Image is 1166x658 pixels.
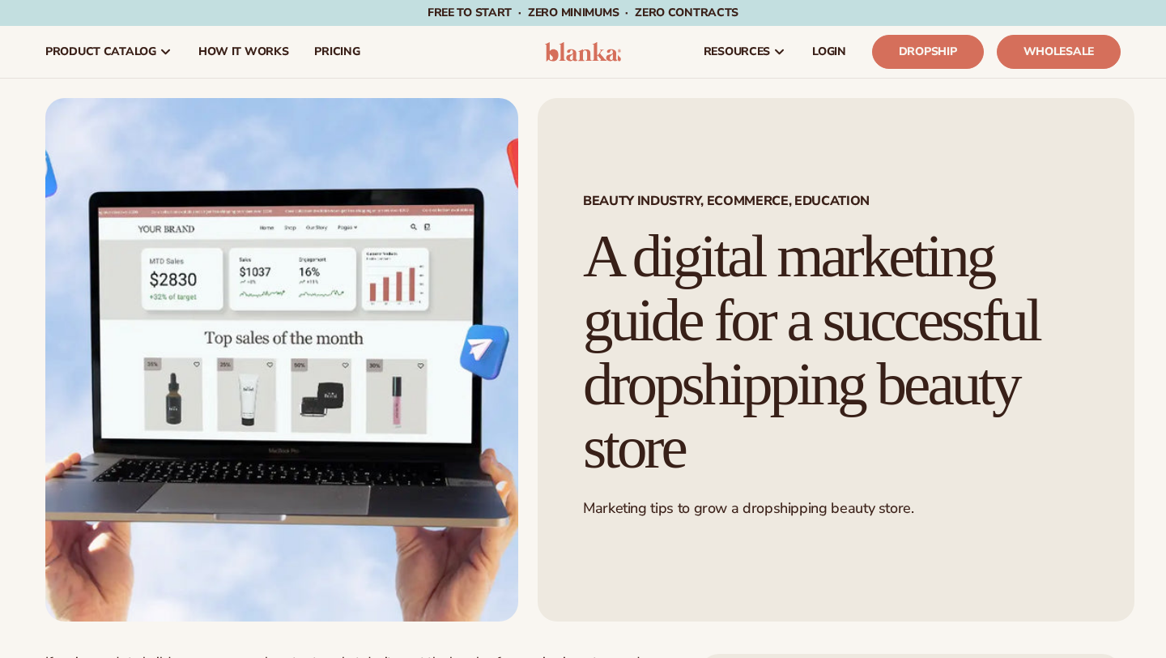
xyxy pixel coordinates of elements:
[32,26,185,78] a: product catalog
[872,35,984,69] a: Dropship
[691,26,799,78] a: resources
[185,26,302,78] a: How It Works
[45,98,518,622] img: Laptop in the sky with skincare store
[314,45,360,58] span: pricing
[583,498,914,518] span: Marketing tips to grow a dropshipping beauty store.
[545,42,622,62] img: logo
[428,5,738,20] span: Free to start · ZERO minimums · ZERO contracts
[301,26,372,78] a: pricing
[812,45,846,58] span: LOGIN
[583,224,1089,480] h1: A digital marketing guide for a successful dropshipping beauty store
[198,45,289,58] span: How It Works
[799,26,859,78] a: LOGIN
[997,35,1121,69] a: Wholesale
[583,194,1089,207] span: Beauty Industry, Ecommerce, Education
[45,45,156,58] span: product catalog
[704,45,770,58] span: resources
